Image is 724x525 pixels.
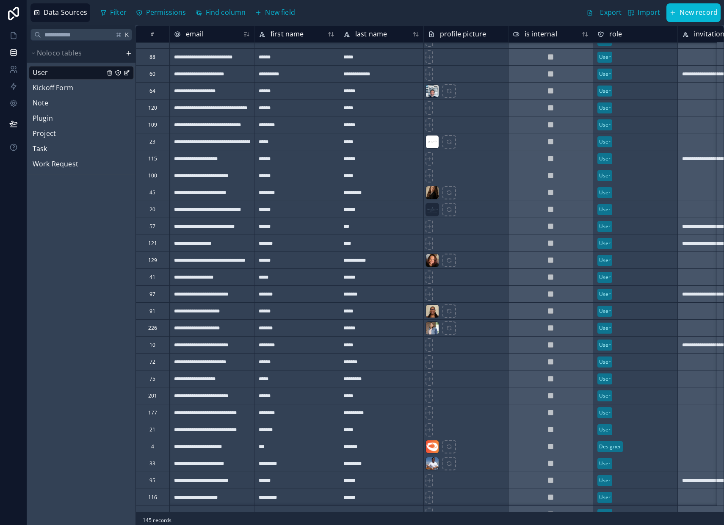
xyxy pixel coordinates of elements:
[149,358,155,365] div: 72
[148,257,157,263] div: 129
[133,4,193,21] a: Permissions
[29,47,122,59] button: Noloco tables
[33,144,105,155] a: Task
[193,4,249,21] button: Find column
[133,4,189,21] button: Permissions
[599,256,611,264] div: User
[29,97,134,110] div: Note
[149,206,155,213] div: 20
[148,104,157,111] div: 120
[186,28,204,39] span: email
[33,98,49,109] span: Note
[148,240,157,246] div: 121
[265,7,295,18] span: New field
[33,144,47,155] span: Task
[143,517,171,524] span: 145 records
[663,3,721,22] a: New record
[599,442,621,450] div: Designer
[599,138,611,145] div: User
[29,142,134,156] div: Task
[146,7,186,18] span: Permissions
[97,4,130,21] button: Filter
[599,459,611,467] div: User
[33,67,48,78] span: User
[599,510,611,518] div: User
[30,3,90,22] button: Data Sources
[583,3,625,22] button: Export
[149,274,155,280] div: 41
[148,392,157,399] div: 201
[33,128,56,139] span: Project
[599,87,611,94] div: User
[33,128,105,139] a: Project
[142,31,163,37] div: #
[33,98,105,109] a: Note
[206,7,246,18] span: Find column
[149,87,155,94] div: 64
[37,48,82,59] span: Noloco tables
[599,307,611,315] div: User
[29,127,134,141] div: Project
[110,7,127,18] span: Filter
[33,159,105,170] a: Work Request
[29,157,134,171] div: Work Request
[599,392,611,399] div: User
[599,239,611,247] div: User
[599,171,611,179] div: User
[599,36,611,44] div: User
[149,460,155,467] div: 33
[148,121,157,128] div: 109
[149,290,155,297] div: 97
[599,358,611,365] div: User
[149,341,155,348] div: 10
[124,31,130,37] span: K
[599,409,611,416] div: User
[599,375,611,382] div: User
[149,223,155,229] div: 57
[599,70,611,77] div: User
[33,113,53,124] span: Plugin
[148,155,157,162] div: 115
[599,273,611,281] div: User
[149,189,155,196] div: 45
[599,324,611,332] div: User
[149,375,155,382] div: 75
[600,7,622,18] span: Export
[29,66,134,80] div: User
[148,324,157,331] div: 226
[29,81,134,95] div: Kickoff Form
[609,28,622,39] span: role
[666,3,721,22] button: New record
[599,205,611,213] div: User
[33,113,105,124] a: Plugin
[148,494,157,500] div: 116
[149,307,155,314] div: 91
[149,53,155,60] div: 88
[149,70,155,77] div: 60
[599,53,611,61] div: User
[149,477,155,484] div: 95
[33,159,78,170] span: Work Request
[271,28,304,39] span: first name
[440,28,486,39] span: profile picture
[151,443,154,450] div: 4
[33,83,105,94] a: Kickoff Form
[33,67,105,78] a: User
[44,7,87,18] span: Data Sources
[148,409,157,416] div: 177
[33,83,73,94] span: Kickoff Form
[638,7,660,18] span: Import
[599,476,611,484] div: User
[599,341,611,348] div: User
[149,138,155,145] div: 23
[599,222,611,230] div: User
[599,426,611,433] div: User
[148,511,157,517] div: 191
[599,155,611,162] div: User
[599,121,611,128] div: User
[29,112,134,125] div: Plugin
[148,36,157,43] div: 216
[680,7,718,18] span: New record
[252,4,298,21] button: New field
[148,172,157,179] div: 100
